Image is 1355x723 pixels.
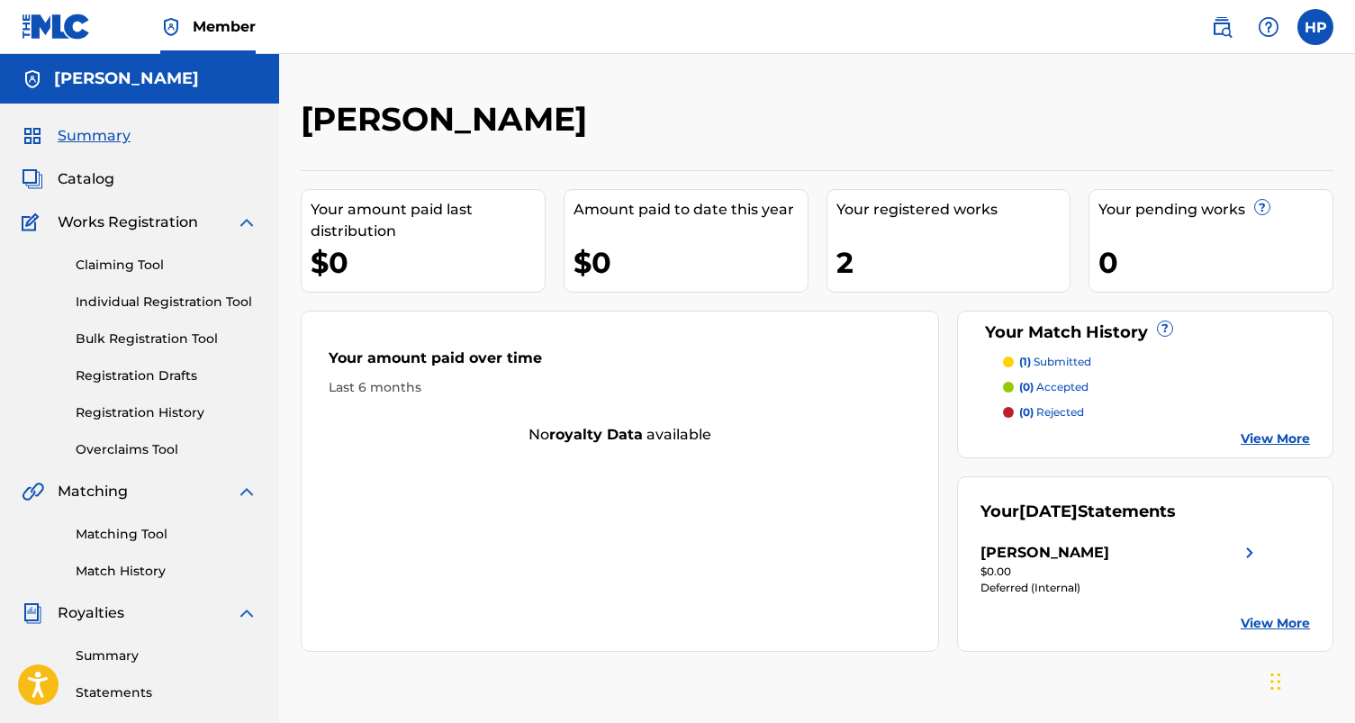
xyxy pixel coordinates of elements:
[1258,16,1279,38] img: help
[236,212,257,233] img: expand
[58,168,114,190] span: Catalog
[1297,9,1333,45] div: User Menu
[1003,404,1310,420] a: (0) rejected
[311,242,545,283] div: $0
[329,378,911,397] div: Last 6 months
[22,168,114,190] a: CatalogCatalog
[22,68,43,90] img: Accounts
[76,256,257,275] a: Claiming Tool
[574,199,808,221] div: Amount paid to date this year
[980,542,1260,596] a: [PERSON_NAME]right chevron icon$0.00Deferred (Internal)
[1270,655,1281,709] div: Drag
[76,366,257,385] a: Registration Drafts
[1241,429,1310,448] a: View More
[980,564,1260,580] div: $0.00
[76,293,257,312] a: Individual Registration Tool
[302,424,938,446] div: No available
[1019,380,1034,393] span: (0)
[1019,405,1034,419] span: (0)
[76,330,257,348] a: Bulk Registration Tool
[22,168,43,190] img: Catalog
[193,16,256,37] span: Member
[574,242,808,283] div: $0
[1255,200,1269,214] span: ?
[58,481,128,502] span: Matching
[549,426,643,443] strong: royalty data
[1158,321,1172,336] span: ?
[980,580,1260,596] div: Deferred (Internal)
[54,68,199,89] h5: Henry Persky
[1019,502,1078,521] span: [DATE]
[1204,9,1240,45] a: Public Search
[1019,379,1089,395] p: accepted
[76,525,257,544] a: Matching Tool
[236,602,257,624] img: expand
[836,199,1070,221] div: Your registered works
[311,199,545,242] div: Your amount paid last distribution
[22,14,91,40] img: MLC Logo
[329,348,911,378] div: Your amount paid over time
[76,403,257,422] a: Registration History
[1239,542,1260,564] img: right chevron icon
[1098,199,1332,221] div: Your pending works
[1003,354,1310,370] a: (1) submitted
[22,481,44,502] img: Matching
[22,212,45,233] img: Works Registration
[1241,614,1310,633] a: View More
[301,99,596,140] h2: [PERSON_NAME]
[1265,637,1355,723] iframe: Chat Widget
[76,683,257,702] a: Statements
[1098,242,1332,283] div: 0
[76,562,257,581] a: Match History
[58,212,198,233] span: Works Registration
[1251,9,1287,45] div: Help
[1019,354,1091,370] p: submitted
[76,646,257,665] a: Summary
[1019,404,1084,420] p: rejected
[22,602,43,624] img: Royalties
[980,500,1176,524] div: Your Statements
[980,542,1109,564] div: [PERSON_NAME]
[160,16,182,38] img: Top Rightsholder
[58,602,124,624] span: Royalties
[1211,16,1233,38] img: search
[1019,355,1031,368] span: (1)
[1003,379,1310,395] a: (0) accepted
[22,125,131,147] a: SummarySummary
[980,321,1310,345] div: Your Match History
[76,440,257,459] a: Overclaims Tool
[836,242,1070,283] div: 2
[58,125,131,147] span: Summary
[236,481,257,502] img: expand
[22,125,43,147] img: Summary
